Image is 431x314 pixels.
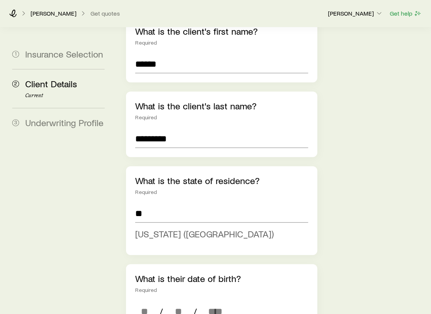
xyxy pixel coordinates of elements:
p: [PERSON_NAME] [31,10,76,17]
li: New York (NY) [135,226,303,243]
p: What is their date of birth? [135,273,308,284]
span: 3 [12,119,19,126]
p: What is the client's first name? [135,26,308,37]
p: [PERSON_NAME] [328,10,383,17]
span: Underwriting Profile [25,117,103,128]
div: Required [135,287,308,293]
span: Insurance Selection [25,48,103,59]
span: 2 [12,80,19,87]
div: Required [135,114,308,120]
button: Get quotes [90,10,120,17]
button: [PERSON_NAME] [328,9,383,18]
div: Required [135,189,308,195]
p: What is the client's last name? [135,101,308,111]
span: [US_STATE] ([GEOGRAPHIC_DATA]) [135,228,274,239]
p: Current [25,93,105,99]
div: Required [135,40,308,46]
span: Client Details [25,78,77,89]
button: Get help [389,9,422,18]
span: 1 [12,51,19,58]
p: What is the state of residence? [135,175,308,186]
